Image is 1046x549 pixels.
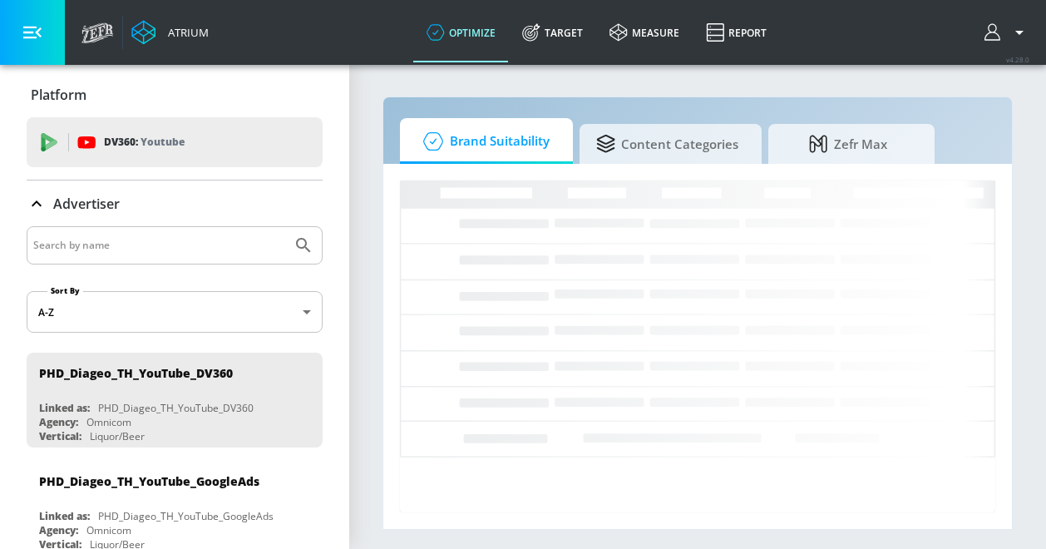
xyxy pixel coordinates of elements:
[27,117,323,167] div: DV360: Youtube
[509,2,596,62] a: Target
[131,20,209,45] a: Atrium
[90,429,145,443] div: Liquor/Beer
[47,285,83,296] label: Sort By
[86,415,131,429] div: Omnicom
[39,429,81,443] div: Vertical:
[39,473,259,489] div: PHD_Diageo_TH_YouTube_GoogleAds
[596,2,693,62] a: measure
[31,86,86,104] p: Platform
[27,291,323,333] div: A-Z
[27,353,323,448] div: PHD_Diageo_TH_YouTube_DV360Linked as:PHD_Diageo_TH_YouTube_DV360Agency:OmnicomVertical:Liquor/Beer
[1006,55,1029,64] span: v 4.28.0
[27,72,323,118] div: Platform
[785,124,911,164] span: Zefr Max
[39,401,90,415] div: Linked as:
[693,2,780,62] a: Report
[39,523,78,537] div: Agency:
[33,235,285,256] input: Search by name
[86,523,131,537] div: Omnicom
[39,509,90,523] div: Linked as:
[104,133,185,151] p: DV360:
[417,121,550,161] span: Brand Suitability
[39,415,78,429] div: Agency:
[413,2,509,62] a: optimize
[98,401,254,415] div: PHD_Diageo_TH_YouTube_DV360
[39,365,233,381] div: PHD_Diageo_TH_YouTube_DV360
[98,509,274,523] div: PHD_Diageo_TH_YouTube_GoogleAds
[27,181,323,227] div: Advertiser
[53,195,120,213] p: Advertiser
[596,124,738,164] span: Content Categories
[141,133,185,151] p: Youtube
[161,25,209,40] div: Atrium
